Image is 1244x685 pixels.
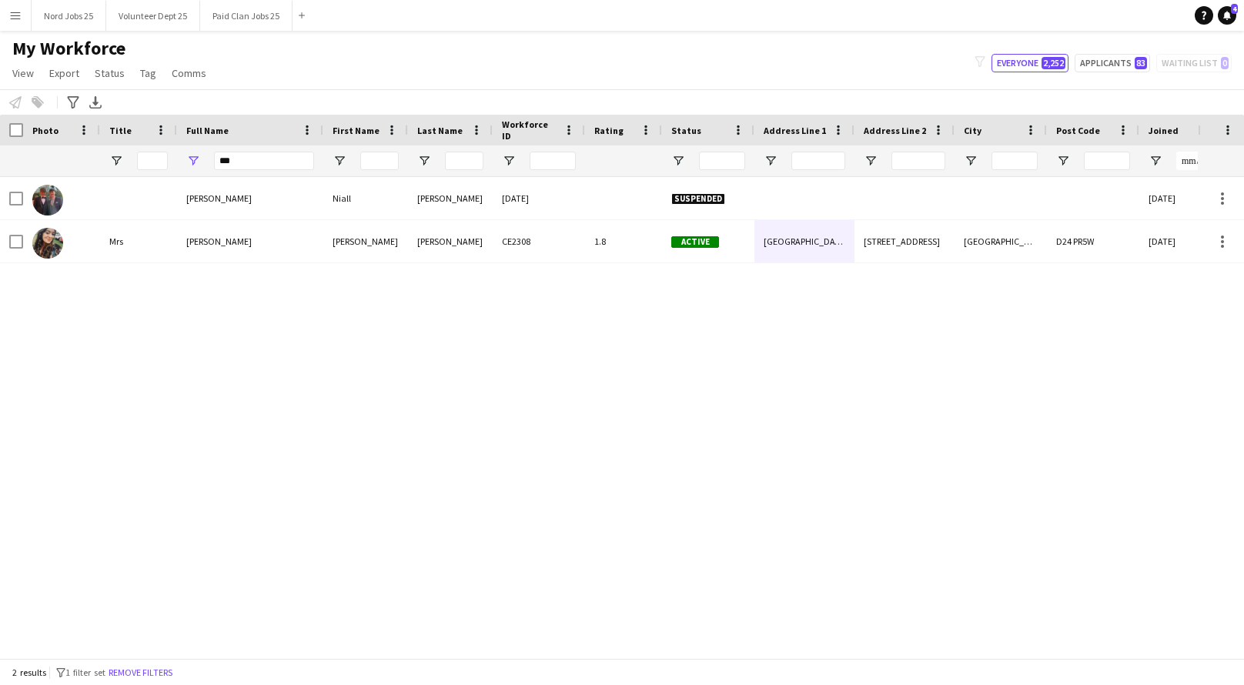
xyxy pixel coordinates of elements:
span: [PERSON_NAME] [186,236,252,247]
button: Everyone2,252 [992,54,1068,72]
button: Paid Clan Jobs 25 [200,1,293,31]
app-action-btn: Export XLSX [86,93,105,112]
input: Workforce ID Filter Input [530,152,576,170]
button: Open Filter Menu [186,154,200,168]
button: Open Filter Menu [1149,154,1162,168]
button: Remove filters [105,664,176,681]
div: [STREET_ADDRESS] [854,220,955,262]
span: City [964,125,981,136]
span: Title [109,125,132,136]
span: Status [95,66,125,80]
app-action-btn: Advanced filters [64,93,82,112]
input: City Filter Input [992,152,1038,170]
a: Status [89,63,131,83]
span: 1 filter set [65,667,105,678]
a: View [6,63,40,83]
div: [PERSON_NAME] [408,177,493,219]
span: 4 [1231,4,1238,14]
span: First Name [333,125,380,136]
span: Comms [172,66,206,80]
div: Niall [323,177,408,219]
a: Comms [166,63,212,83]
span: Joined [1149,125,1179,136]
span: Suspended [671,193,725,205]
div: [GEOGRAPHIC_DATA], [GEOGRAPHIC_DATA], [GEOGRAPHIC_DATA], [GEOGRAPHIC_DATA] [754,220,854,262]
input: First Name Filter Input [360,152,399,170]
button: Open Filter Menu [502,154,516,168]
img: Niall Hurson [32,185,63,216]
input: Last Name Filter Input [445,152,483,170]
div: D24 PR5W [1047,220,1139,262]
span: Rating [594,125,624,136]
span: View [12,66,34,80]
span: My Workforce [12,37,125,60]
button: Volunteer Dept 25 [106,1,200,31]
span: 83 [1135,57,1147,69]
button: Open Filter Menu [764,154,777,168]
button: Open Filter Menu [864,154,878,168]
button: Open Filter Menu [417,154,431,168]
span: 2,252 [1042,57,1065,69]
button: Open Filter Menu [1056,154,1070,168]
span: [PERSON_NAME] [186,192,252,204]
a: 4 [1218,6,1236,25]
span: Full Name [186,125,229,136]
span: Workforce ID [502,119,557,142]
div: [DATE] [493,177,585,219]
input: Post Code Filter Input [1084,152,1130,170]
button: Open Filter Menu [964,154,978,168]
button: Open Filter Menu [333,154,346,168]
input: Address Line 2 Filter Input [891,152,945,170]
span: Status [671,125,701,136]
div: [DATE] [1139,177,1232,219]
span: Address Line 2 [864,125,926,136]
div: Mrs [100,220,177,262]
div: CE2308 [493,220,585,262]
span: Last Name [417,125,463,136]
span: Post Code [1056,125,1100,136]
span: Address Line 1 [764,125,826,136]
div: [GEOGRAPHIC_DATA] [955,220,1047,262]
span: Tag [140,66,156,80]
div: [DATE] [1139,220,1232,262]
input: Full Name Filter Input [214,152,314,170]
input: Joined Filter Input [1176,152,1222,170]
button: Nord Jobs 25 [32,1,106,31]
input: Status Filter Input [699,152,745,170]
button: Applicants83 [1075,54,1150,72]
button: Open Filter Menu [109,154,123,168]
div: [PERSON_NAME] [408,220,493,262]
img: Ursula Donnan [32,228,63,259]
span: Export [49,66,79,80]
a: Export [43,63,85,83]
input: Title Filter Input [137,152,168,170]
button: Open Filter Menu [671,154,685,168]
span: Photo [32,125,59,136]
span: Active [671,236,719,248]
div: [PERSON_NAME] [323,220,408,262]
a: Tag [134,63,162,83]
input: Address Line 1 Filter Input [791,152,845,170]
div: 1.8 [585,220,662,262]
